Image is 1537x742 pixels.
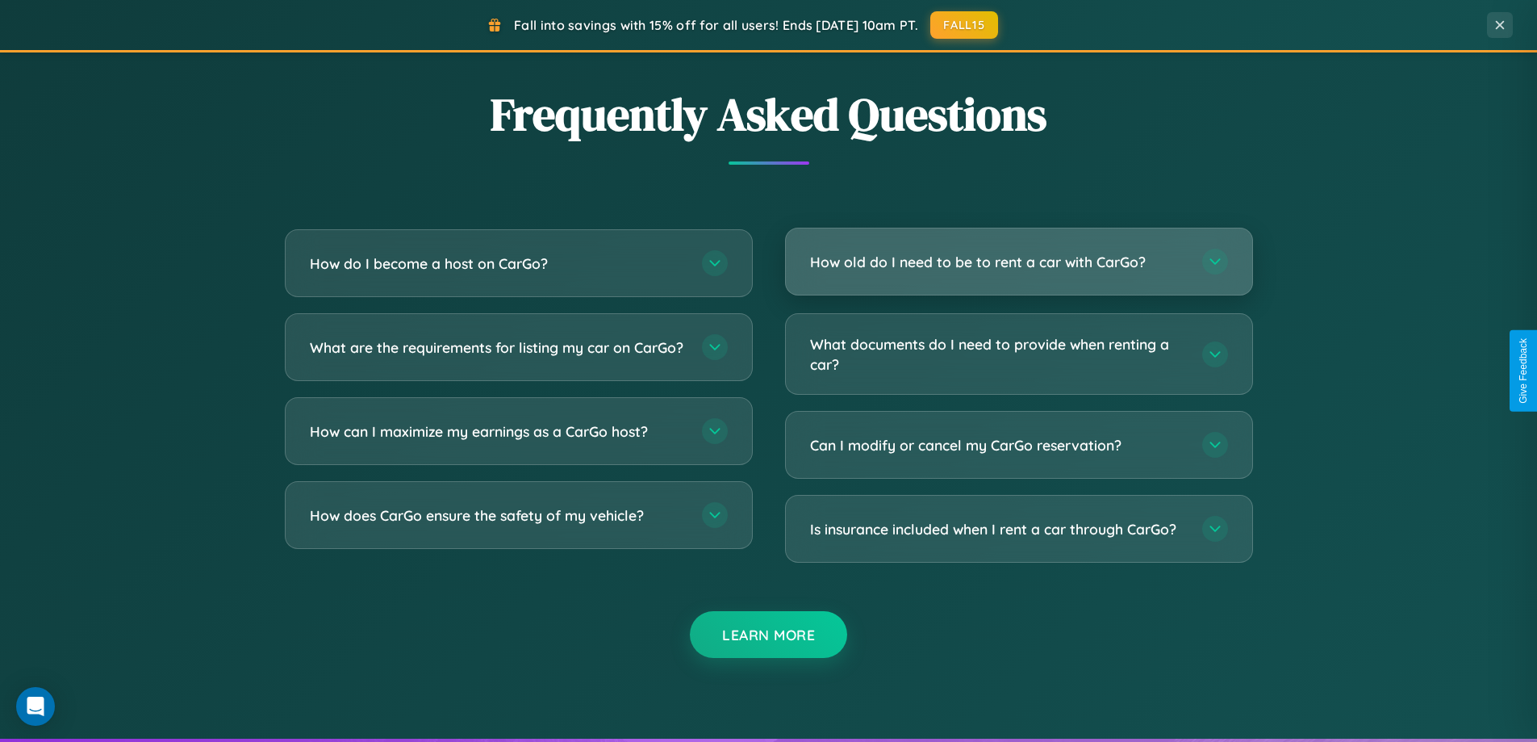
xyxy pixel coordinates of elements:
[1518,338,1529,404] div: Give Feedback
[810,334,1186,374] h3: What documents do I need to provide when renting a car?
[310,254,686,274] h3: How do I become a host on CarGo?
[810,519,1186,539] h3: Is insurance included when I rent a car through CarGo?
[810,252,1186,272] h3: How old do I need to be to rent a car with CarGo?
[514,17,918,33] span: Fall into savings with 15% off for all users! Ends [DATE] 10am PT.
[310,505,686,526] h3: How does CarGo ensure the safety of my vehicle?
[810,435,1186,455] h3: Can I modify or cancel my CarGo reservation?
[16,687,55,726] div: Open Intercom Messenger
[690,611,847,658] button: Learn More
[310,421,686,442] h3: How can I maximize my earnings as a CarGo host?
[930,11,998,39] button: FALL15
[285,83,1253,145] h2: Frequently Asked Questions
[310,337,686,358] h3: What are the requirements for listing my car on CarGo?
